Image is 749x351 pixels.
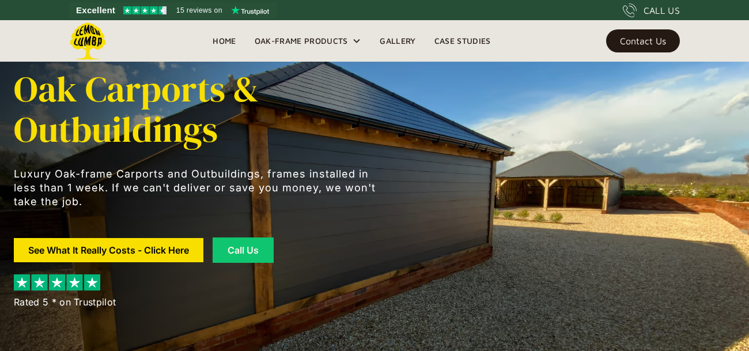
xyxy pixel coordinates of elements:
a: Home [203,32,245,50]
div: Contact Us [620,37,666,45]
p: Luxury Oak-frame Carports and Outbuildings, frames installed in less than 1 week. If we can't del... [14,167,383,209]
a: Case Studies [425,32,500,50]
a: Call Us [213,237,274,263]
div: Call Us [227,246,259,255]
span: 15 reviews on [176,3,222,17]
div: CALL US [644,3,680,17]
a: See What It Really Costs - Click Here [14,238,203,262]
a: CALL US [623,3,680,17]
span: Excellent [76,3,115,17]
h1: Oak Carports & Outbuildings [14,69,383,150]
a: See Lemon Lumba reviews on Trustpilot [69,2,277,18]
div: Oak-Frame Products [255,34,348,48]
a: Gallery [370,32,425,50]
div: Rated 5 * on Trustpilot [14,295,116,309]
img: Trustpilot logo [231,6,269,15]
a: Contact Us [606,29,680,52]
div: Oak-Frame Products [245,20,371,62]
img: Trustpilot 4.5 stars [123,6,167,14]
